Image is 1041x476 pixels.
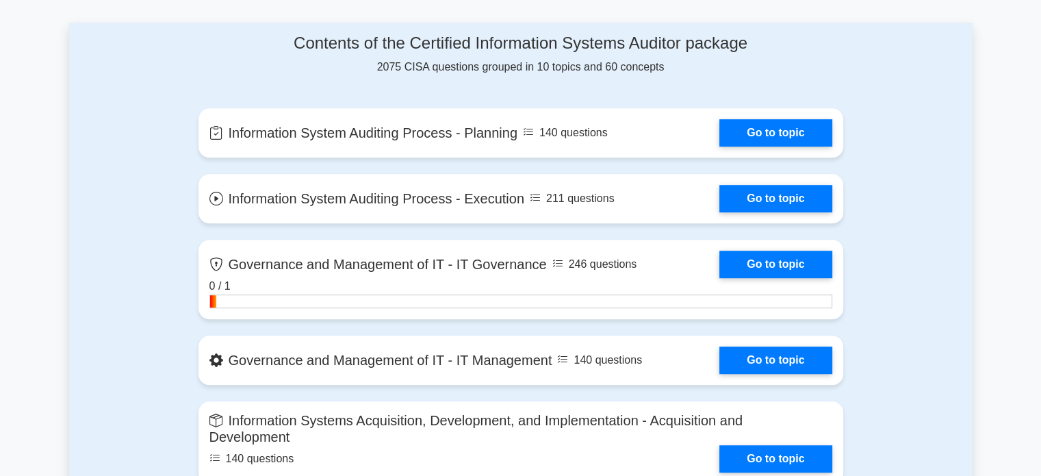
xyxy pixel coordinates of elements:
[198,34,843,53] h4: Contents of the Certified Information Systems Auditor package
[719,119,832,147] a: Go to topic
[719,347,832,374] a: Go to topic
[198,34,843,75] div: 2075 CISA questions grouped in 10 topics and 60 concepts
[719,185,832,212] a: Go to topic
[719,445,832,473] a: Go to topic
[719,251,832,278] a: Go to topic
